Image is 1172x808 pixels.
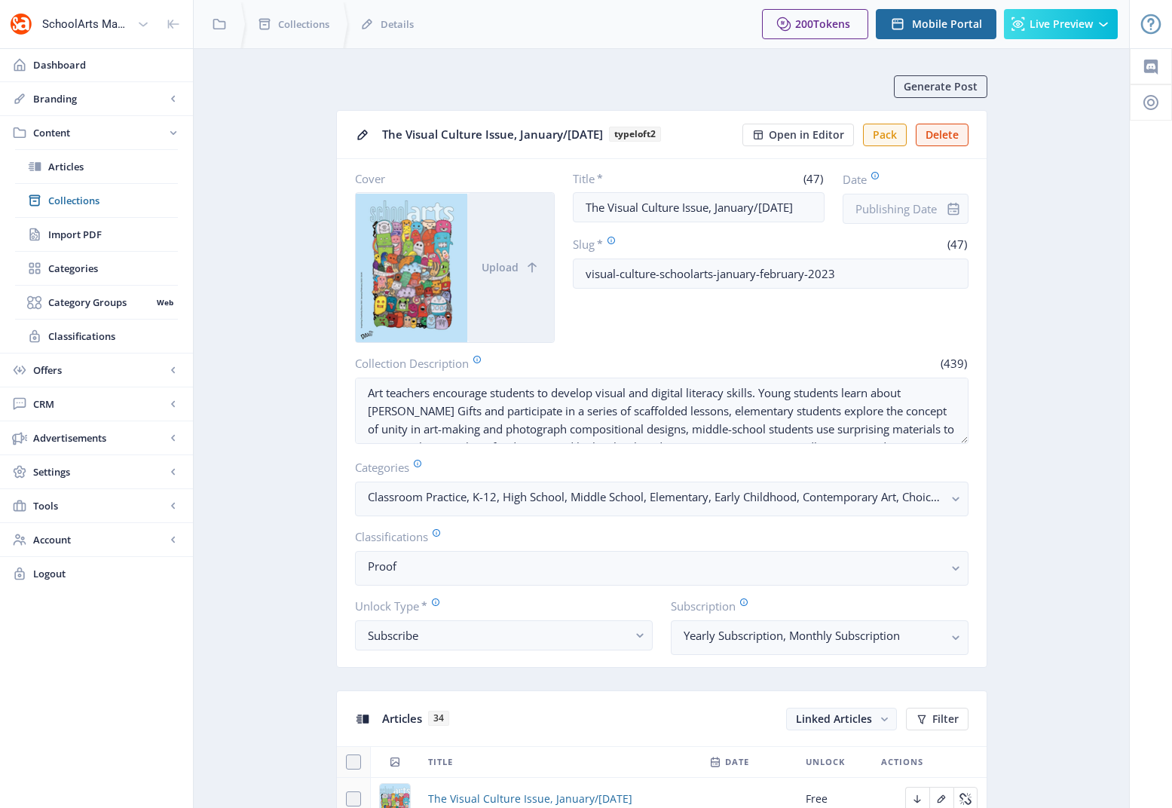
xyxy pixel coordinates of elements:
[843,194,969,224] input: Publishing Date
[48,261,178,276] span: Categories
[609,127,661,142] b: typeloft2
[881,753,923,771] span: Actions
[355,551,969,586] button: Proof
[796,712,872,726] span: Linked Articles
[428,711,449,726] span: 34
[151,295,178,310] nb-badge: Web
[15,150,178,183] a: Articles
[684,626,944,644] nb-select-label: Yearly Subscription, Monthly Subscription
[48,329,178,344] span: Classifications
[42,8,131,41] div: SchoolArts Magazine
[482,262,519,274] span: Upload
[573,259,969,289] input: this-is-how-a-slug-looks-like
[762,9,868,39] button: 200Tokens
[278,17,329,32] span: Collections
[33,396,166,412] span: CRM
[15,184,178,217] a: Collections
[368,488,944,506] nb-select-label: Classroom Practice, K-12, High School, Middle School, Elementary, Early Childhood, Contemporary A...
[48,227,178,242] span: Import PDF
[863,124,907,146] button: Pack
[368,557,944,575] nb-select-label: Proof
[725,753,749,771] span: Date
[33,91,166,106] span: Branding
[9,12,33,36] img: properties.app_icon.png
[33,363,166,378] span: Offers
[15,286,178,319] a: Category GroupsWeb
[355,482,969,516] button: Classroom Practice, K-12, High School, Middle School, Elementary, Early Childhood, Contemporary A...
[355,355,656,372] label: Collection Description
[945,237,969,252] span: (47)
[806,753,845,771] span: Unlock
[48,159,178,174] span: Articles
[801,171,825,186] span: (47)
[382,123,733,146] div: The Visual Culture Issue, January/[DATE]
[48,295,151,310] span: Category Groups
[33,566,181,581] span: Logout
[355,171,543,186] label: Cover
[355,598,641,614] label: Unlock Type
[904,81,978,93] span: Generate Post
[15,218,178,251] a: Import PDF
[769,129,844,141] span: Open in Editor
[15,252,178,285] a: Categories
[912,18,982,30] span: Mobile Portal
[671,598,956,614] label: Subscription
[938,356,969,371] span: (439)
[573,192,825,222] input: Type Collection Title ...
[1030,18,1093,30] span: Live Preview
[671,620,969,655] button: Yearly Subscription, Monthly Subscription
[467,193,554,342] button: Upload
[381,17,414,32] span: Details
[33,464,166,479] span: Settings
[786,708,897,730] button: Linked Articles
[33,57,181,72] span: Dashboard
[1004,9,1118,39] button: Live Preview
[742,124,854,146] button: Open in Editor
[355,620,653,650] button: Subscribe
[876,9,996,39] button: Mobile Portal
[15,320,178,353] a: Classifications
[355,528,956,545] label: Classifications
[355,459,956,476] label: Categories
[932,713,959,725] span: Filter
[428,753,453,771] span: Title
[33,532,166,547] span: Account
[813,17,850,31] span: Tokens
[573,236,764,252] label: Slug
[894,75,987,98] button: Generate Post
[368,626,628,644] div: Subscribe
[916,124,969,146] button: Delete
[33,498,166,513] span: Tools
[573,171,693,186] label: Title
[48,193,178,208] span: Collections
[33,430,166,445] span: Advertisements
[33,125,166,140] span: Content
[382,711,422,726] span: Articles
[906,708,969,730] button: Filter
[843,171,956,188] label: Date
[946,201,961,216] nb-icon: info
